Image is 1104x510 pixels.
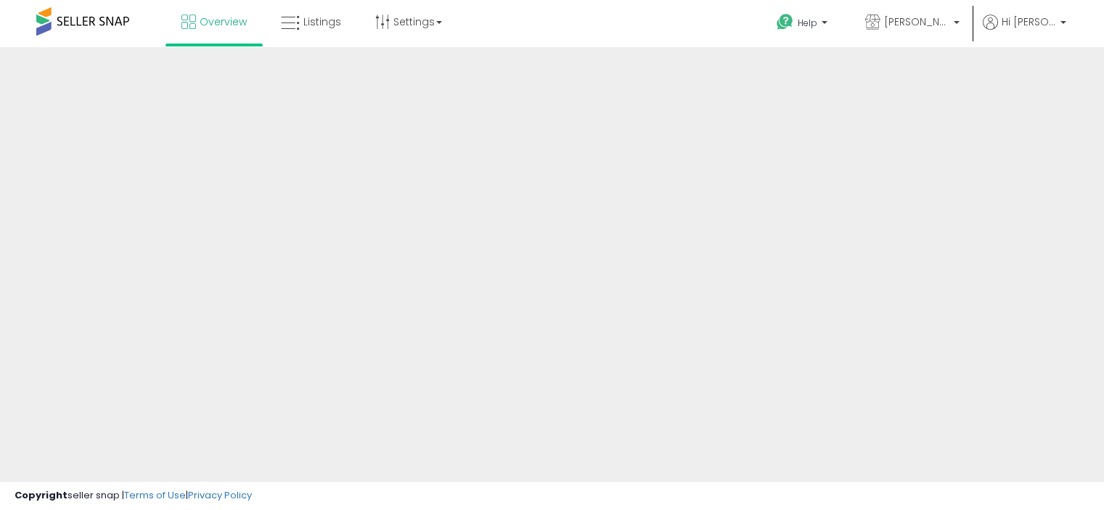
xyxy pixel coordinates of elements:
span: [PERSON_NAME] [884,15,949,29]
span: Listings [303,15,341,29]
span: Hi [PERSON_NAME] [1002,15,1056,29]
span: Help [798,17,817,29]
div: seller snap | | [15,489,252,503]
i: Get Help [776,13,794,31]
span: Overview [200,15,247,29]
a: Help [765,2,842,47]
a: Hi [PERSON_NAME] [983,15,1066,47]
a: Privacy Policy [188,488,252,502]
a: Terms of Use [124,488,186,502]
strong: Copyright [15,488,68,502]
